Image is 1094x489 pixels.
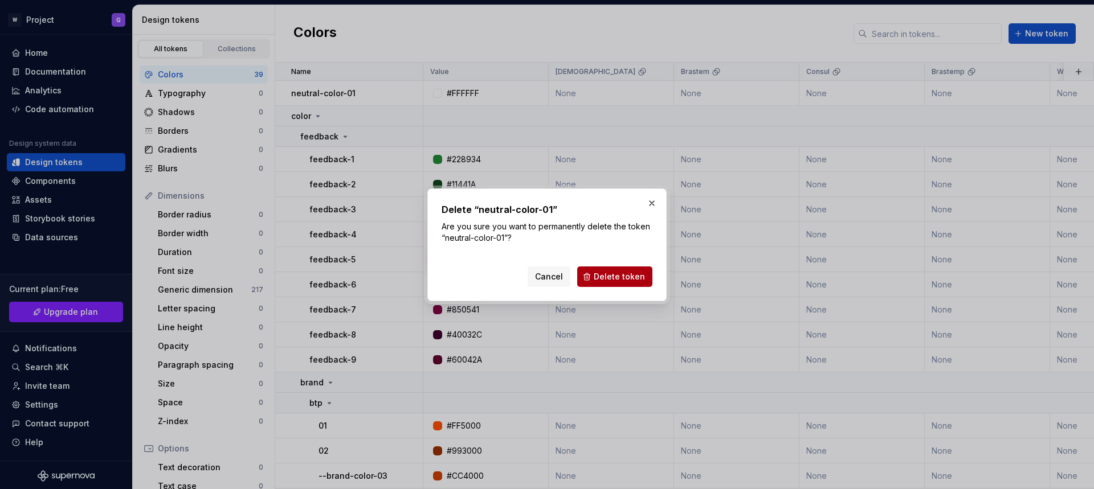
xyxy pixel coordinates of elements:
[528,266,570,287] button: Cancel
[442,203,652,216] h2: Delete “neutral-color-01”
[577,266,652,287] button: Delete token
[535,271,563,282] span: Cancel
[442,221,652,244] p: Are you sure you want to permanently delete the token “neutral-color-01”?
[594,271,645,282] span: Delete token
